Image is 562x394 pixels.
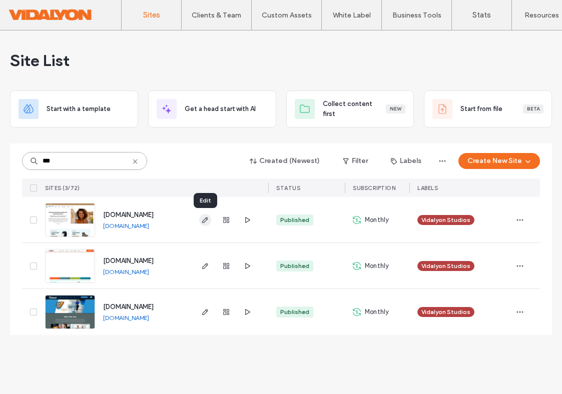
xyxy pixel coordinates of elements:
span: SUBSCRIPTION [353,184,395,191]
div: New [386,104,405,113]
button: Labels [382,153,430,169]
span: LABELS [417,184,438,191]
div: Edit [194,193,217,208]
a: [DOMAIN_NAME] [103,314,149,321]
div: Beta [523,104,543,113]
div: Start from fileBeta [424,90,552,127]
label: Custom Assets [262,11,312,19]
label: Business Tools [392,11,441,19]
button: Filter [333,153,378,169]
label: Clients & Team [192,11,241,19]
span: STATUS [276,184,300,191]
div: Published [280,307,309,316]
span: Monthly [365,215,389,225]
a: [DOMAIN_NAME] [103,222,149,229]
span: Site List [10,50,70,70]
span: Vidalyon Studios [421,261,470,270]
span: Monthly [365,307,389,317]
label: Resources [524,11,559,19]
span: Collect content first [323,99,386,119]
div: Collect content firstNew [286,90,414,127]
a: [DOMAIN_NAME] [103,211,154,218]
label: Sites [143,10,160,19]
a: [DOMAIN_NAME] [103,268,149,275]
div: Get a head start with AI [148,90,276,127]
a: [DOMAIN_NAME] [103,303,154,310]
span: Vidalyon Studios [421,215,470,224]
span: Start from file [460,104,502,114]
div: Start with a template [10,90,138,127]
span: Monthly [365,261,389,271]
label: White Label [333,11,371,19]
div: Published [280,261,309,270]
button: Created (Newest) [241,153,329,169]
span: Help [23,7,44,16]
div: Published [280,215,309,224]
span: SITES (3/72) [45,184,80,191]
span: Get a head start with AI [185,104,256,114]
a: [DOMAIN_NAME] [103,257,154,264]
label: Stats [472,10,491,19]
span: Start with a template [47,104,111,114]
button: Create New Site [458,153,540,169]
span: Vidalyon Studios [421,307,470,316]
